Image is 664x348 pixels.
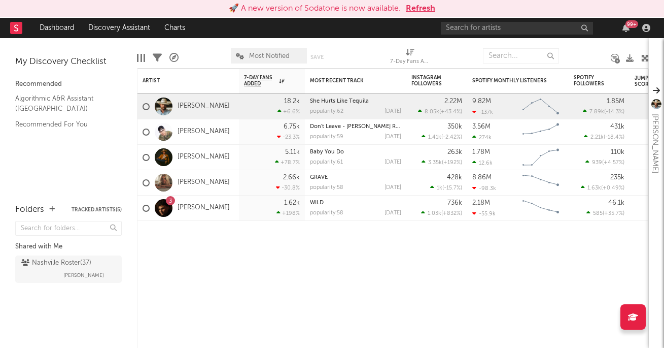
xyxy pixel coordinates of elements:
[178,102,230,111] a: [PERSON_NAME]
[518,196,564,221] svg: Chart title
[310,109,343,114] div: popularity: 62
[472,174,492,181] div: 8.86M
[603,185,623,191] span: +0.49 %
[310,200,324,206] a: WILD
[428,211,441,216] span: 1.03k
[178,204,230,212] a: [PERSON_NAME]
[310,185,343,191] div: popularity: 58
[444,98,462,105] div: 2.22M
[472,210,496,217] div: -55.9k
[518,170,564,196] svg: Chart title
[178,178,230,187] a: [PERSON_NAME]
[276,210,300,216] div: +198 %
[15,221,122,236] input: Search for folders...
[310,54,324,60] button: Save
[63,269,104,281] span: [PERSON_NAME]
[472,200,490,206] div: 2.18M
[244,75,276,87] span: 7-Day Fans Added
[81,18,157,38] a: Discovery Assistant
[422,134,462,140] div: ( )
[178,153,230,162] a: [PERSON_NAME]
[518,94,564,119] svg: Chart title
[310,200,401,206] div: WILD
[15,93,112,114] a: Algorithmic A&R Assistant ([GEOGRAPHIC_DATA])
[421,210,462,216] div: ( )
[483,48,559,64] input: Search...
[611,149,624,155] div: 110k
[441,109,461,115] span: +43.4 %
[143,78,219,84] div: Artist
[310,124,401,130] div: Don't Leave - Jolene Remix
[310,99,401,104] div: She Hurts Like Tequila
[310,134,343,140] div: popularity: 59
[310,99,369,104] a: She Hurts Like Tequila
[444,185,461,191] span: -15.7 %
[385,160,401,165] div: [DATE]
[249,53,290,59] span: Most Notified
[153,43,162,73] div: Filters
[425,109,439,115] span: 8.05k
[15,119,112,130] a: Recommended For You
[310,149,344,155] a: Baby You Do
[635,75,660,87] div: Jump Score
[72,207,122,212] button: Tracked Artists(5)
[157,18,192,38] a: Charts
[422,159,462,166] div: ( )
[310,149,401,155] div: Baby You Do
[606,109,623,115] span: -14.3 %
[472,160,493,166] div: 12.6k
[310,210,343,216] div: popularity: 58
[447,200,462,206] div: 736k
[584,134,624,140] div: ( )
[593,211,603,216] span: 585
[605,135,623,140] span: -18.4 %
[592,160,602,166] span: 939
[589,109,604,115] span: 7.89k
[229,3,401,15] div: 🚀 A new version of Sodatone is now available.
[275,159,300,166] div: +78.7 %
[310,160,343,165] div: popularity: 61
[283,174,300,181] div: 2.66k
[15,256,122,283] a: Nashville Roster(37)[PERSON_NAME]
[310,124,408,130] a: Don't Leave - [PERSON_NAME] Remix
[21,257,91,269] div: Nashville Roster ( 37 )
[447,123,462,130] div: 350k
[15,78,122,90] div: Recommended
[604,211,623,216] span: +35.7 %
[610,174,624,181] div: 235k
[585,159,624,166] div: ( )
[428,160,442,166] span: 3.35k
[472,123,491,130] div: 3.56M
[472,98,491,105] div: 9.82M
[586,210,624,216] div: ( )
[430,184,462,191] div: ( )
[472,134,492,141] div: 274k
[447,174,462,181] div: 428k
[310,175,328,180] a: GRAVE
[178,128,230,136] a: [PERSON_NAME]
[15,56,122,68] div: My Discovery Checklist
[610,123,624,130] div: 431k
[390,56,431,68] div: 7-Day Fans Added (7-Day Fans Added)
[406,3,435,15] button: Refresh
[411,75,447,87] div: Instagram Followers
[581,184,624,191] div: ( )
[472,185,496,192] div: -98.3k
[472,109,493,115] div: -137k
[32,18,81,38] a: Dashboard
[15,204,44,216] div: Folders
[284,200,300,206] div: 1.62k
[418,108,462,115] div: ( )
[428,135,441,140] span: 1.41k
[285,149,300,155] div: 5.11k
[385,134,401,140] div: [DATE]
[443,160,461,166] span: +192 %
[518,145,564,170] svg: Chart title
[284,98,300,105] div: 18.2k
[587,185,601,191] span: 1.63k
[590,135,604,140] span: 2.21k
[385,109,401,114] div: [DATE]
[625,20,638,28] div: 99 +
[284,123,300,130] div: 6.75k
[604,160,623,166] span: +4.57 %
